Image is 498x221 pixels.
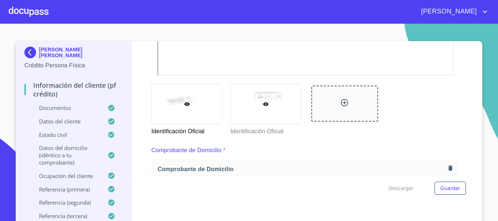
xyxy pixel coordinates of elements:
p: Identificación Oficial [151,124,222,136]
p: Estado Civil [24,131,108,138]
p: Datos del cliente [24,118,108,125]
p: Comprobante de Domicilio [151,146,221,155]
button: account of current user [416,6,489,17]
span: Descargar [389,184,413,193]
p: Referencia (tercera) [24,212,108,220]
p: Información del cliente (PF crédito) [24,81,122,98]
p: Datos del domicilio (idéntico a tu comprobante) [24,144,108,166]
span: Comprobante de Domicilio [157,165,446,173]
p: Referencia (primera) [24,186,108,193]
button: Guardar [435,182,466,195]
span: [PERSON_NAME] [416,6,481,17]
p: Identificación Oficial [230,124,301,136]
img: Docupass spot blue [24,47,39,58]
span: Guardar [440,184,460,193]
p: [PERSON_NAME] [PERSON_NAME] [39,47,122,58]
p: Documentos [24,104,108,111]
p: Crédito Persona Física [24,61,122,70]
p: Referencia (segunda) [24,199,108,206]
button: Descargar [386,182,416,195]
p: Ocupación del Cliente [24,172,108,179]
div: [PERSON_NAME] [PERSON_NAME] [24,47,122,61]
